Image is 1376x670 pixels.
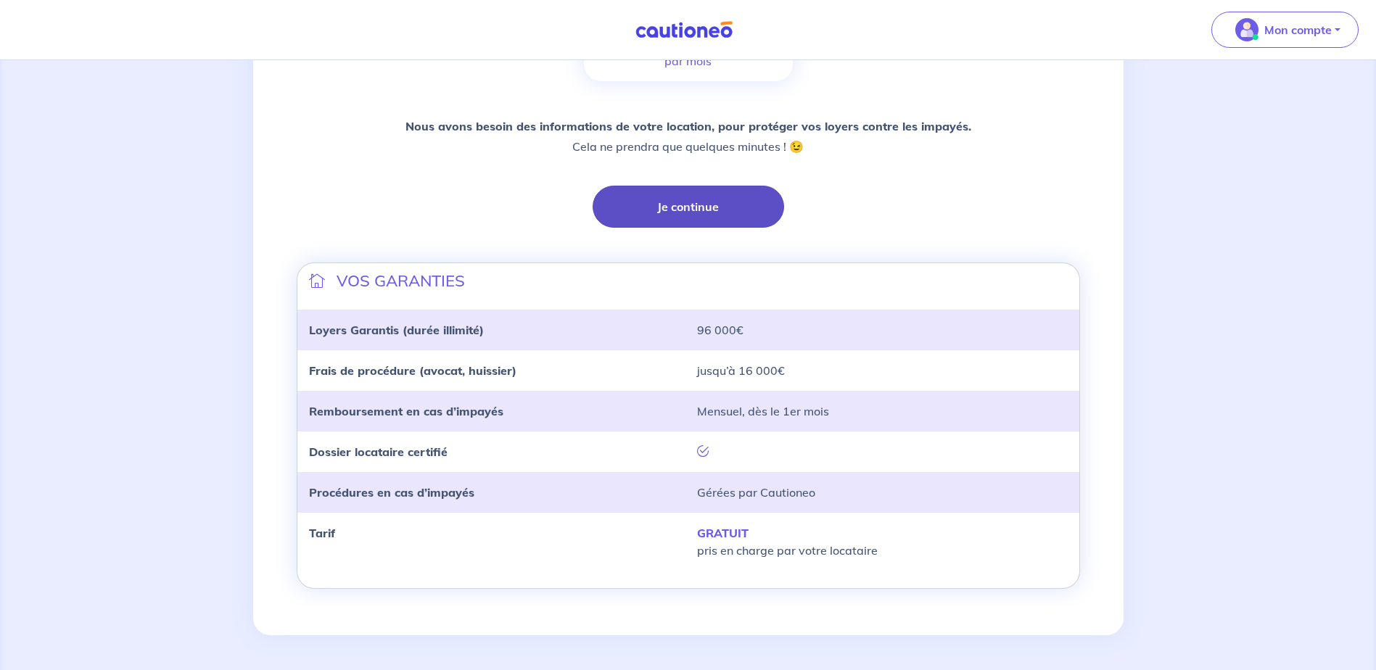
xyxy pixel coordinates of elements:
[697,524,1068,559] p: pris en charge par votre locataire
[309,404,503,418] strong: Remboursement en cas d’impayés
[337,269,465,292] p: VOS GARANTIES
[405,116,971,157] p: Cela ne prendra que quelques minutes ! 😉
[405,119,971,133] strong: Nous avons besoin des informations de votre location, pour protéger vos loyers contre les impayés.
[309,363,516,378] strong: Frais de procédure (avocat, huissier)
[309,323,484,337] strong: Loyers Garantis (durée illimité)
[1235,18,1258,41] img: illu_account_valid_menu.svg
[1264,21,1332,38] p: Mon compte
[697,402,1068,420] p: Mensuel, dès le 1er mois
[1211,12,1359,48] button: illu_account_valid_menu.svgMon compte
[664,52,712,70] p: par mois
[697,362,1068,379] p: jusqu’à 16 000€
[630,21,738,39] img: Cautioneo
[309,485,474,500] strong: Procédures en cas d’impayés
[309,444,448,459] strong: Dossier locataire certifié
[309,526,335,540] strong: Tarif
[697,484,1068,501] p: Gérées par Cautioneo
[593,186,784,228] button: Je continue
[697,321,1068,339] p: 96 000€
[697,526,749,540] strong: GRATUIT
